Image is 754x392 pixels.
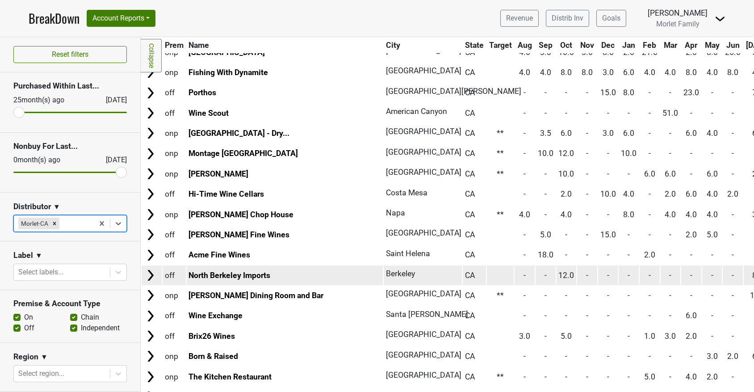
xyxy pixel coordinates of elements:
[540,48,551,57] span: 3.0
[600,88,616,97] span: 15.0
[690,169,692,178] span: -
[686,48,697,57] span: 2.0
[144,309,157,323] img: Arrow right
[18,218,50,229] div: Morlet-CA
[558,169,574,178] span: 10.0
[727,68,738,77] span: 8.0
[586,190,588,198] span: -
[487,37,514,53] th: Target: activate to sort column ascending
[188,271,270,280] a: North Berkeley Imports
[144,329,157,343] img: Arrow right
[524,129,526,138] span: -
[13,155,84,165] div: 0 month(s) ago
[711,271,713,280] span: -
[546,10,589,27] a: Distrib Inv
[607,271,609,280] span: -
[607,210,609,219] span: -
[586,230,588,239] span: -
[725,48,741,57] span: 26.0
[545,190,547,198] span: -
[649,210,651,219] span: -
[188,169,248,178] a: [PERSON_NAME]
[163,225,186,244] td: off
[686,311,697,320] span: 6.0
[561,210,572,219] span: 4.0
[188,68,268,77] a: Fishing With Dynamite
[163,144,186,163] td: onp
[681,37,701,53] th: Apr: activate to sort column ascending
[465,88,475,97] span: CA
[144,126,157,140] img: Arrow right
[165,41,184,50] span: Prem
[465,169,475,178] span: CA
[24,323,34,333] label: Off
[13,142,127,151] h3: Nonbuy For Last...
[607,149,609,158] span: -
[690,250,692,259] span: -
[707,210,718,219] span: 4.0
[607,352,609,361] span: -
[163,164,186,183] td: onp
[163,286,186,305] td: onp
[586,271,588,280] span: -
[707,230,718,239] span: 5.0
[707,68,718,77] span: 4.0
[644,332,655,341] span: 1.0
[465,210,475,219] span: CA
[163,63,186,82] td: onp
[163,326,186,346] td: off
[81,312,99,323] label: Chain
[538,149,553,158] span: 10.0
[732,250,734,259] span: -
[144,350,157,363] img: Arrow right
[13,46,127,63] button: Reset filters
[628,311,630,320] span: -
[386,350,461,359] span: [GEOGRAPHIC_DATA]
[561,68,572,77] span: 8.0
[524,149,526,158] span: -
[586,88,588,97] span: -
[163,83,186,102] td: off
[686,332,697,341] span: 2.0
[188,250,250,259] a: Acme Fine Wines
[489,41,512,50] span: Target
[707,169,718,178] span: 6.0
[465,250,475,259] span: CA
[35,250,42,261] span: ▼
[13,352,38,362] h3: Region
[13,299,127,308] h3: Premise & Account Type
[623,190,634,198] span: 4.0
[163,103,186,122] td: off
[732,311,734,320] span: -
[163,185,186,204] td: off
[53,202,60,212] span: ▼
[628,291,630,300] span: -
[386,87,521,96] span: [GEOGRAPHIC_DATA][PERSON_NAME]
[649,311,651,320] span: -
[642,48,658,57] span: 21.0
[144,187,157,201] img: Arrow right
[623,68,634,77] span: 6.0
[41,352,48,362] span: ▼
[545,311,547,320] span: -
[644,250,655,259] span: 2.0
[524,352,526,361] span: -
[188,352,238,361] a: Born & Raised
[732,210,734,219] span: -
[465,109,475,118] span: CA
[649,271,651,280] span: -
[87,10,155,27] button: Account Reports
[690,291,692,300] span: -
[545,109,547,118] span: -
[545,169,547,178] span: -
[565,311,567,320] span: -
[24,312,33,323] label: On
[565,250,567,259] span: -
[711,332,713,341] span: -
[586,109,588,118] span: -
[386,168,461,177] span: [GEOGRAPHIC_DATA]
[144,249,157,262] img: Arrow right
[598,37,618,53] th: Dec: activate to sort column ascending
[732,169,734,178] span: -
[586,149,588,158] span: -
